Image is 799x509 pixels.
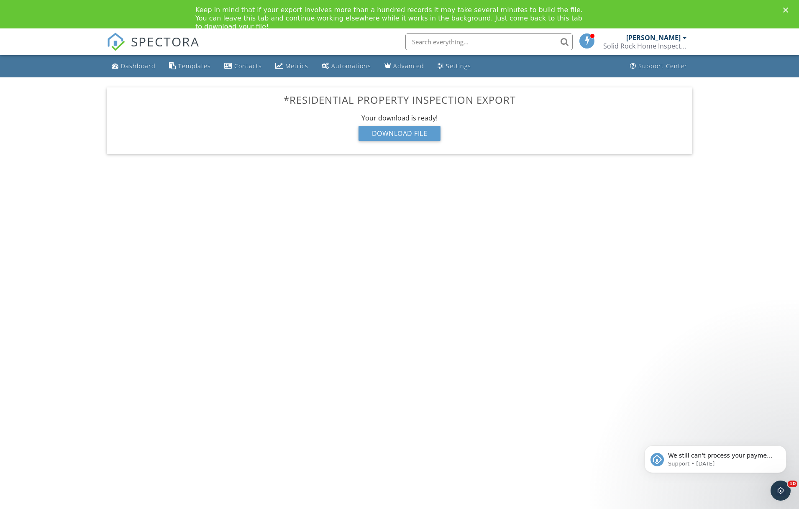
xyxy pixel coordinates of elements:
[788,481,797,487] span: 10
[195,6,590,31] div: Keep in mind that if your export involves more than a hundred records it may take several minutes...
[285,62,308,70] div: Metrics
[359,126,441,141] div: Download File
[331,62,371,70] div: Automations
[446,62,471,70] div: Settings
[113,94,686,105] h3: *Residential Property Inspection Export
[381,59,428,74] a: Advanced
[272,59,312,74] a: Metrics
[234,62,262,70] div: Contacts
[434,59,474,74] a: Settings
[393,62,424,70] div: Advanced
[36,32,144,40] p: Message from Support, sent 6d ago
[626,33,681,42] div: [PERSON_NAME]
[166,59,214,74] a: Templates
[107,40,200,57] a: SPECTORA
[107,33,125,51] img: The Best Home Inspection Software - Spectora
[771,481,791,501] iframe: Intercom live chat
[638,62,687,70] div: Support Center
[113,113,686,123] div: Your download is ready!
[632,428,799,486] iframe: Intercom notifications message
[121,62,156,70] div: Dashboard
[783,8,791,13] div: Close
[405,33,573,50] input: Search everything...
[178,62,211,70] div: Templates
[318,59,374,74] a: Automations (Basic)
[603,42,687,50] div: Solid Rock Home Inspections, LLC
[36,24,142,72] span: We still can't process your payment using your card XXXX2264 (exp. 2029-2) so we canceled your su...
[108,59,159,74] a: Dashboard
[131,33,200,50] span: SPECTORA
[627,59,691,74] a: Support Center
[221,59,265,74] a: Contacts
